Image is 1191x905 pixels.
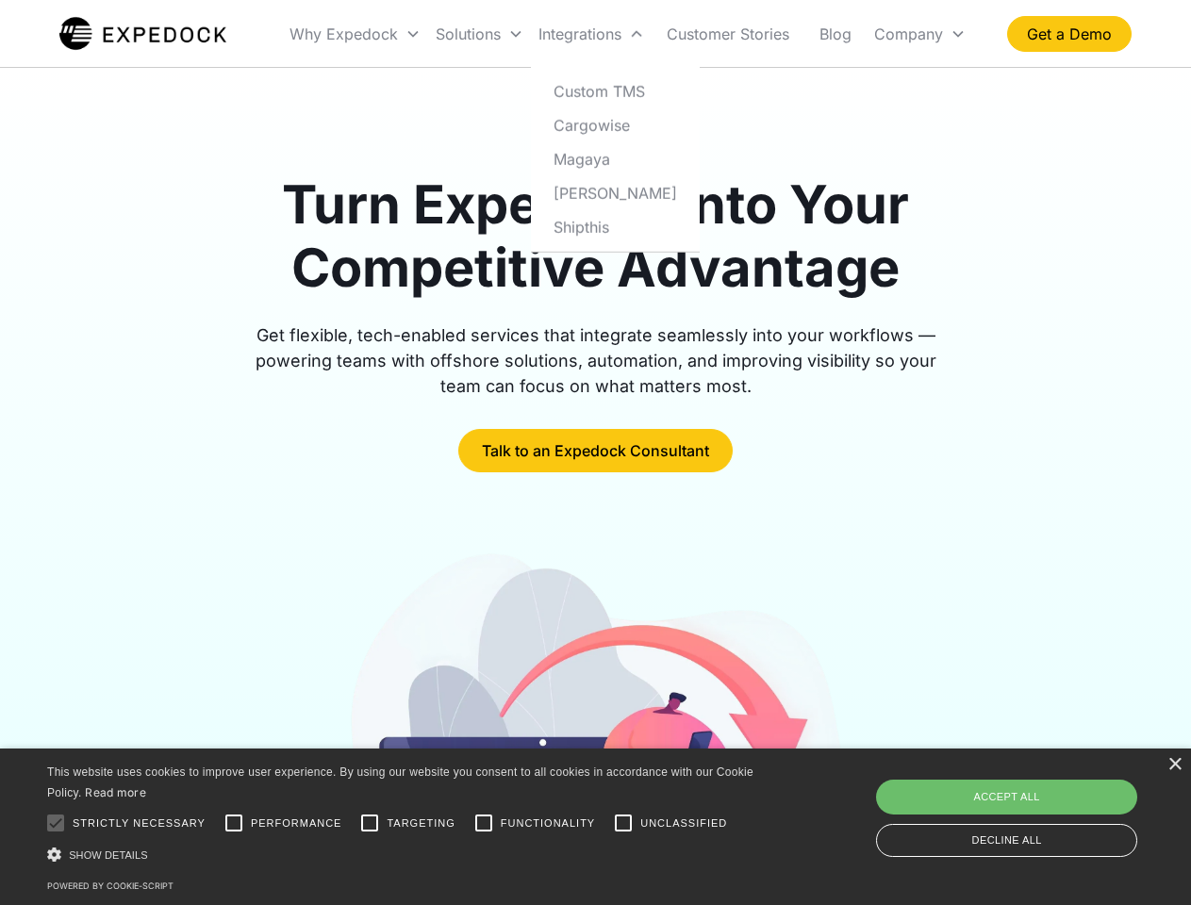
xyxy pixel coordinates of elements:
[387,815,455,831] span: Targeting
[59,15,226,53] img: Expedock Logo
[289,25,398,43] div: Why Expedock
[234,322,958,399] div: Get flexible, tech-enabled services that integrate seamlessly into your workflows — powering team...
[59,15,226,53] a: home
[531,66,700,252] nav: Integrations
[867,2,973,66] div: Company
[874,25,943,43] div: Company
[877,701,1191,905] iframe: Chat Widget
[538,209,692,243] a: Shipthis
[531,2,652,66] div: Integrations
[501,815,595,831] span: Functionality
[47,845,760,864] div: Show details
[85,785,146,799] a: Read more
[538,107,692,141] a: Cargowise
[640,815,727,831] span: Unclassified
[69,849,148,861] span: Show details
[1007,16,1132,52] a: Get a Demo
[652,2,804,66] a: Customer Stories
[234,173,958,300] h1: Turn Expedock Into Your Competitive Advantage
[458,429,733,472] a: Talk to an Expedock Consultant
[47,765,753,800] span: This website uses cookies to improve user experience. By using our website you consent to all coo...
[538,175,692,209] a: [PERSON_NAME]
[282,2,428,66] div: Why Expedock
[538,141,692,175] a: Magaya
[428,2,531,66] div: Solutions
[804,2,867,66] a: Blog
[47,880,174,891] a: Powered by cookie-script
[251,815,342,831] span: Performance
[73,815,206,831] span: Strictly necessary
[538,25,621,43] div: Integrations
[538,74,692,107] a: Custom TMS
[436,25,501,43] div: Solutions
